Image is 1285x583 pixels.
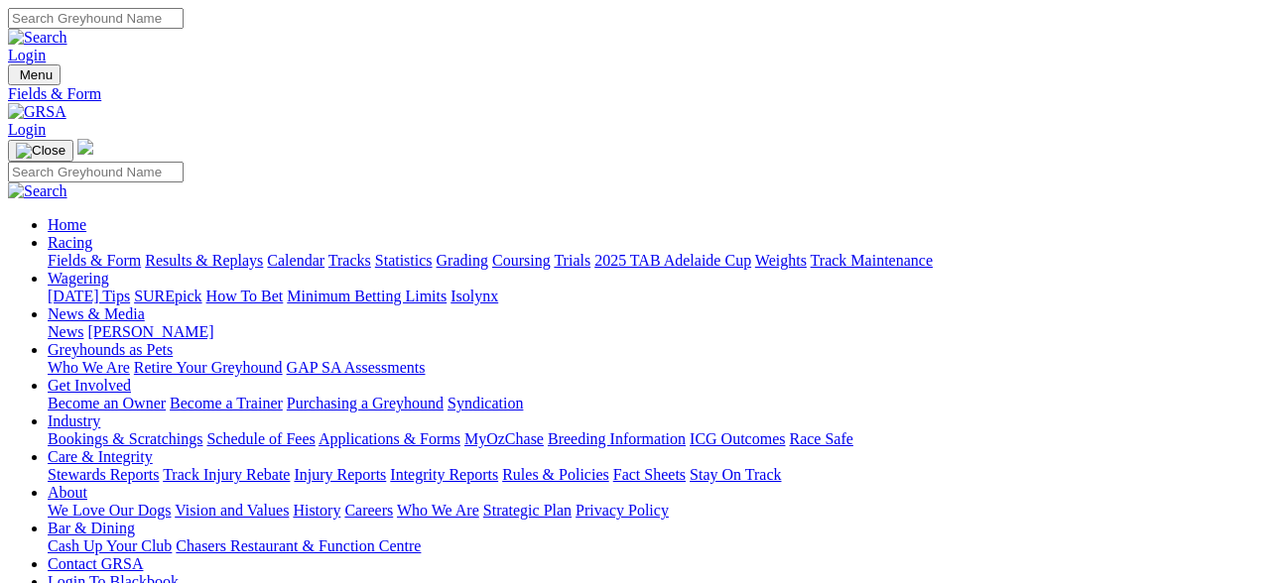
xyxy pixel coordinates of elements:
a: Bookings & Scratchings [48,430,202,447]
img: Search [8,29,67,47]
a: Contact GRSA [48,555,143,572]
a: Fields & Form [48,252,141,269]
a: Vision and Values [175,502,289,519]
a: Race Safe [789,430,852,447]
a: Who We Are [48,359,130,376]
img: Close [16,143,65,159]
div: Wagering [48,288,1277,305]
a: Strategic Plan [483,502,572,519]
a: We Love Our Dogs [48,502,171,519]
a: ICG Outcomes [690,430,785,447]
a: Racing [48,234,92,251]
div: Get Involved [48,395,1277,412]
a: Bar & Dining [48,520,135,536]
a: About [48,484,87,501]
a: Track Injury Rebate [163,466,290,483]
a: Chasers Restaurant & Function Centre [176,537,421,554]
a: Privacy Policy [576,502,669,519]
a: Weights [755,252,807,269]
a: How To Bet [206,288,284,304]
a: Breeding Information [548,430,686,447]
button: Toggle navigation [8,140,73,162]
a: Greyhounds as Pets [48,341,173,358]
div: About [48,502,1277,520]
a: Calendar [267,252,324,269]
a: Trials [554,252,590,269]
a: History [293,502,340,519]
img: logo-grsa-white.png [77,139,93,155]
div: Racing [48,252,1277,270]
a: Login [8,121,46,138]
button: Toggle navigation [8,64,61,85]
a: SUREpick [134,288,201,304]
a: Become a Trainer [170,395,283,411]
div: News & Media [48,323,1277,341]
input: Search [8,162,184,182]
div: Care & Integrity [48,466,1277,484]
a: Schedule of Fees [206,430,315,447]
div: Industry [48,430,1277,448]
a: Grading [437,252,488,269]
a: Syndication [448,395,523,411]
a: Who We Are [397,502,479,519]
a: Careers [344,502,393,519]
a: Minimum Betting Limits [287,288,447,304]
img: Search [8,182,67,200]
a: News & Media [48,305,145,322]
a: Statistics [375,252,433,269]
a: Cash Up Your Club [48,537,172,554]
a: Industry [48,412,100,429]
a: [PERSON_NAME] [87,323,213,340]
a: Injury Reports [294,466,386,483]
a: Fields & Form [8,85,1277,103]
a: Rules & Policies [502,466,609,483]
input: Search [8,8,184,29]
div: Greyhounds as Pets [48,359,1277,377]
a: Home [48,216,86,233]
a: News [48,323,83,340]
a: Results & Replays [145,252,263,269]
img: GRSA [8,103,66,121]
a: Tracks [328,252,371,269]
a: Isolynx [450,288,498,304]
a: Fact Sheets [613,466,686,483]
a: Stay On Track [690,466,781,483]
a: Integrity Reports [390,466,498,483]
a: Stewards Reports [48,466,159,483]
a: Get Involved [48,377,131,394]
span: Menu [20,67,53,82]
a: Become an Owner [48,395,166,411]
a: Purchasing a Greyhound [287,395,444,411]
a: Track Maintenance [811,252,933,269]
a: MyOzChase [464,430,544,447]
a: Wagering [48,270,109,287]
a: Applications & Forms [319,430,460,447]
a: Login [8,47,46,63]
a: Care & Integrity [48,448,153,465]
a: [DATE] Tips [48,288,130,304]
a: Coursing [492,252,551,269]
a: Retire Your Greyhound [134,359,283,376]
div: Bar & Dining [48,537,1277,555]
a: GAP SA Assessments [287,359,426,376]
a: 2025 TAB Adelaide Cup [594,252,751,269]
